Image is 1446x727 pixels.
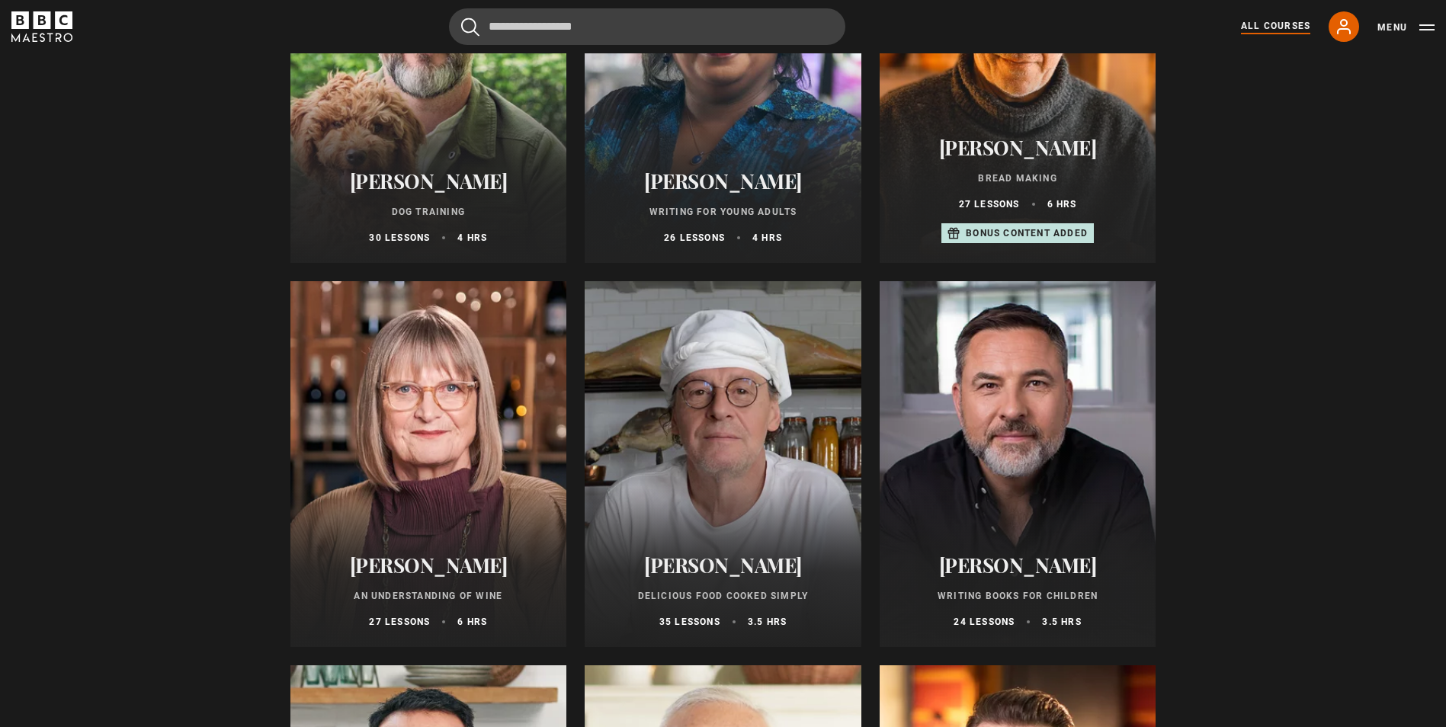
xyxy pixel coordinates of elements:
[369,231,430,245] p: 30 lessons
[954,615,1015,629] p: 24 lessons
[11,11,72,42] svg: BBC Maestro
[290,281,567,647] a: [PERSON_NAME] An Understanding of Wine 27 lessons 6 hrs
[309,205,549,219] p: Dog Training
[461,18,479,37] button: Submit the search query
[369,615,430,629] p: 27 lessons
[457,615,487,629] p: 6 hrs
[898,553,1138,577] h2: [PERSON_NAME]
[603,553,843,577] h2: [PERSON_NAME]
[898,136,1138,159] h2: [PERSON_NAME]
[898,589,1138,603] p: Writing Books for Children
[1377,20,1435,35] button: Toggle navigation
[309,169,549,193] h2: [PERSON_NAME]
[959,197,1020,211] p: 27 lessons
[309,589,549,603] p: An Understanding of Wine
[603,589,843,603] p: Delicious Food Cooked Simply
[659,615,720,629] p: 35 lessons
[603,169,843,193] h2: [PERSON_NAME]
[457,231,487,245] p: 4 hrs
[898,171,1138,185] p: Bread Making
[664,231,725,245] p: 26 lessons
[603,205,843,219] p: Writing for Young Adults
[1047,197,1077,211] p: 6 hrs
[1042,615,1081,629] p: 3.5 hrs
[309,553,549,577] h2: [PERSON_NAME]
[748,615,787,629] p: 3.5 hrs
[449,8,845,45] input: Search
[1241,19,1310,34] a: All Courses
[880,281,1156,647] a: [PERSON_NAME] Writing Books for Children 24 lessons 3.5 hrs
[966,226,1088,240] p: Bonus content added
[585,281,861,647] a: [PERSON_NAME] Delicious Food Cooked Simply 35 lessons 3.5 hrs
[752,231,782,245] p: 4 hrs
